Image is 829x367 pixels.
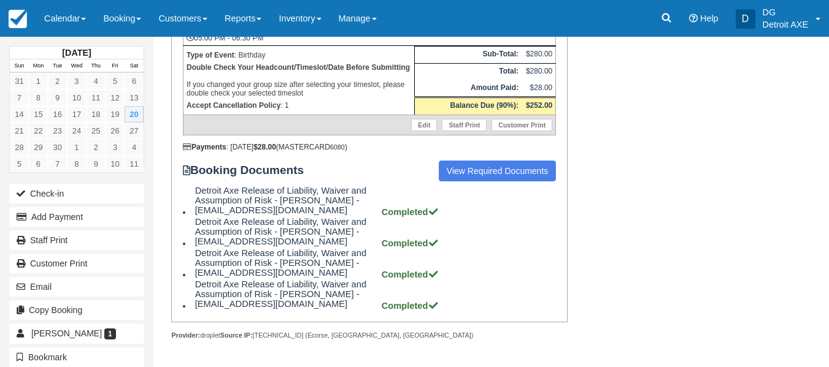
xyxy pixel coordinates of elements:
a: Staff Print [442,119,487,131]
strong: $28.00 [253,143,276,151]
a: 6 [29,156,48,172]
a: 23 [48,123,67,139]
strong: Source IP: [220,331,253,339]
a: 21 [10,123,29,139]
a: 2 [87,139,106,156]
a: 12 [106,89,125,106]
a: 7 [10,89,29,106]
a: 1 [67,139,86,156]
a: Staff Print [9,230,144,250]
strong: Booking Documents [183,164,315,177]
th: Wed [67,59,86,73]
th: Balance Due (90%): [415,97,522,115]
span: [PERSON_NAME] [31,328,102,338]
a: Customer Print [492,119,552,131]
a: 7 [48,156,67,172]
small: 6080 [330,143,345,151]
a: 24 [67,123,86,139]
strong: [DATE] [62,48,91,58]
img: checkfront-main-nav-mini-logo.png [9,10,27,28]
a: 30 [48,139,67,156]
th: Thu [87,59,106,73]
a: 29 [29,139,48,156]
strong: Completed [382,301,439,311]
a: 28 [10,139,29,156]
a: 3 [106,139,125,156]
a: 6 [125,73,144,89]
th: Fri [106,59,125,73]
span: 1 [104,328,116,339]
a: 26 [106,123,125,139]
a: 18 [87,106,106,123]
p: : Birthday [187,49,411,61]
i: Help [689,14,698,23]
button: Add Payment [9,207,144,227]
div: : [DATE] (MASTERCARD ) [183,143,556,151]
a: 1 [29,73,48,89]
b: Double Check Your Headcount/Timeslot/Date Before Submitting [187,63,410,72]
a: 20 [125,106,144,123]
a: 11 [87,89,106,106]
a: [PERSON_NAME] 1 [9,323,144,343]
p: DG [763,6,808,18]
a: 16 [48,106,67,123]
span: Detroit Axe Release of Liability, Waiver and Assumption of Risk - [PERSON_NAME] - [EMAIL_ADDRESS]... [195,248,379,278]
div: droplet [TECHNICAL_ID] (Ecorse, [GEOGRAPHIC_DATA], [GEOGRAPHIC_DATA]) [171,331,568,340]
a: 22 [29,123,48,139]
button: Email [9,277,144,297]
a: 15 [29,106,48,123]
a: 9 [87,156,106,172]
p: : 1 [187,99,411,112]
td: $280.00 [522,64,556,80]
a: 25 [87,123,106,139]
a: 10 [67,89,86,106]
strong: Accept Cancellation Policy [187,101,280,110]
a: 2 [48,73,67,89]
a: 5 [106,73,125,89]
strong: Provider: [171,331,200,339]
button: Copy Booking [9,300,144,320]
th: Mon [29,59,48,73]
a: 4 [87,73,106,89]
a: 3 [67,73,86,89]
a: 4 [125,139,144,156]
p: If you changed your group size after selecting your timeslot, please double check your selected t... [187,61,411,99]
a: 5 [10,156,29,172]
p: Detroit AXE [763,18,808,31]
strong: Completed [382,207,439,217]
strong: $252.00 [526,101,552,110]
th: Sun [10,59,29,73]
a: 17 [67,106,86,123]
strong: Type of Event [187,51,234,59]
th: Sat [125,59,144,73]
th: Amount Paid: [415,80,522,97]
a: 31 [10,73,29,89]
a: 8 [67,156,86,172]
span: Detroit Axe Release of Liability, Waiver and Assumption of Risk - [PERSON_NAME] - [EMAIL_ADDRESS]... [195,217,379,246]
a: Edit [411,119,437,131]
span: Help [700,13,719,23]
th: Tue [48,59,67,73]
a: Customer Print [9,254,144,273]
a: View Required Documents [439,161,557,181]
th: Total: [415,64,522,80]
span: Detroit Axe Release of Liability, Waiver and Assumption of Risk - [PERSON_NAME] - [EMAIL_ADDRESS]... [195,279,379,309]
a: 13 [125,89,144,106]
td: $280.00 [522,47,556,64]
span: Detroit Axe Release of Liability, Waiver and Assumption of Risk - [PERSON_NAME] - [EMAIL_ADDRESS]... [195,186,379,215]
a: 14 [10,106,29,123]
strong: Completed [382,270,439,279]
a: 27 [125,123,144,139]
a: 19 [106,106,125,123]
div: D [736,9,755,29]
strong: Completed [382,238,439,248]
button: Bookmark [9,347,144,367]
th: Sub-Total: [415,47,522,64]
a: 8 [29,89,48,106]
a: 11 [125,156,144,172]
td: $28.00 [522,80,556,97]
a: 9 [48,89,67,106]
button: Check-in [9,184,144,203]
strong: Payments [183,143,226,151]
a: 10 [106,156,125,172]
